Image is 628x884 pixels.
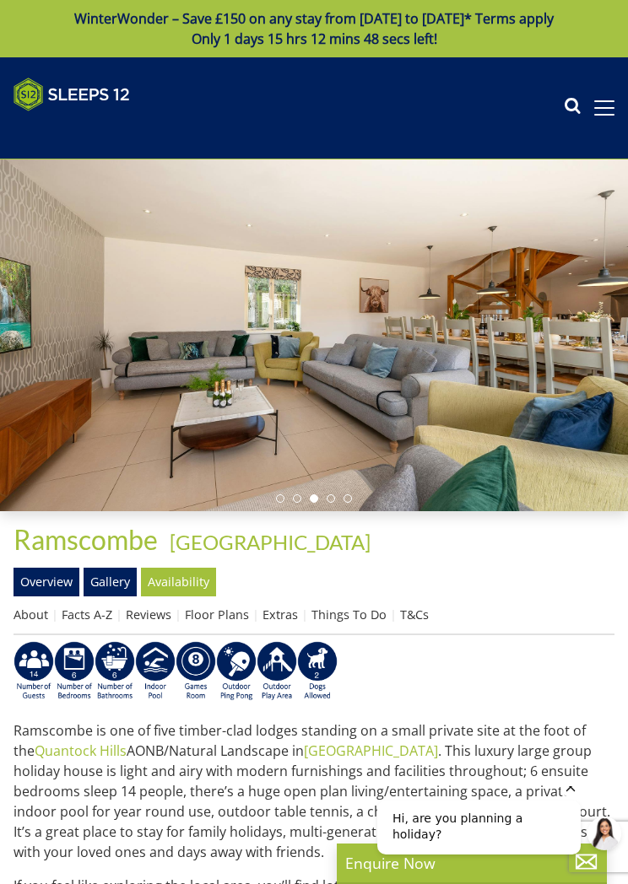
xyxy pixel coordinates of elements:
[216,641,257,702] img: AD_4nXedYSikxxHOHvwVe1zj-uvhWiDuegjd4HYl2n2bWxGQmKrAZgnJMrbhh58_oki_pZTOANg4PdWvhHYhVneqXfw7gvoLH...
[176,641,216,702] img: AD_4nXdrZMsjcYNLGsKuA84hRzvIbesVCpXJ0qqnwZoX5ch9Zjv73tWe4fnFRs2gJ9dSiUubhZXckSJX_mqrZBmYExREIfryF...
[14,523,163,556] a: Ramscombe
[163,530,371,554] span: -
[29,25,159,55] span: Hi, are you planning a holiday?
[311,606,387,623] a: Things To Do
[14,720,614,862] p: Ramscombe is one of five timber-clad lodges standing on a small private site at the foot of the A...
[224,30,257,64] button: Open LiveChat chat widget
[14,523,158,556] span: Ramscombe
[141,568,216,596] a: Availability
[14,606,48,623] a: About
[304,741,438,760] a: [GEOGRAPHIC_DATA]
[400,606,429,623] a: T&Cs
[135,641,176,702] img: AD_4nXei2dp4L7_L8OvME76Xy1PUX32_NMHbHVSts-g-ZAVb8bILrMcUKZI2vRNdEqfWP017x6NFeUMZMqnp0JYknAB97-jDN...
[126,606,171,623] a: Reviews
[170,530,371,554] a: [GEOGRAPHIC_DATA]
[5,121,182,136] iframe: Customer reviews powered by Trustpilot
[84,568,137,596] a: Gallery
[14,641,54,702] img: AD_4nXfv62dy8gRATOHGNfSP75DVJJaBcdzd0qX98xqyk7UjzX1qaSeW2-XwITyCEUoo8Y9WmqxHWlJK_gMXd74SOrsYAJ_vK...
[62,606,112,623] a: Facts A-Z
[364,786,628,884] iframe: LiveChat chat widget
[14,568,79,596] a: Overview
[14,78,130,111] img: Sleeps 12
[263,606,298,623] a: Extras
[192,30,437,48] span: Only 1 days 15 hrs 12 mins 48 secs left!
[185,606,249,623] a: Floor Plans
[95,641,135,702] img: AD_4nXcXNpYDZXOBbgKRPEBCaCiOIsoVeJcYnRY4YZ47RmIfjOLfmwdYBtQTxcKJd6HVFC_WLGi2mB_1lWquKfYs6Lp6-6TPV...
[35,741,127,760] a: Quantock Hills
[54,641,95,702] img: AD_4nXeUPn_PHMaXHV7J9pY6zwX40fHNwi4grZZqOeCs8jntn3cqXJIl9N0ouvZfLpt8349PQS5yLNlr06ycjLFpfJV5rUFve...
[345,852,598,874] p: Enquire Now
[297,641,338,702] img: AD_4nXe7_8LrJK20fD9VNWAdfykBvHkWcczWBt5QOadXbvIwJqtaRaRf-iI0SeDpMmH1MdC9T1Vy22FMXzzjMAvSuTB5cJ7z5...
[257,641,297,702] img: AD_4nXfjdDqPkGBf7Vpi6H87bmAUe5GYCbodrAbU4sf37YN55BCjSXGx5ZgBV7Vb9EJZsXiNVuyAiuJUB3WVt-w9eJ0vaBcHg...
